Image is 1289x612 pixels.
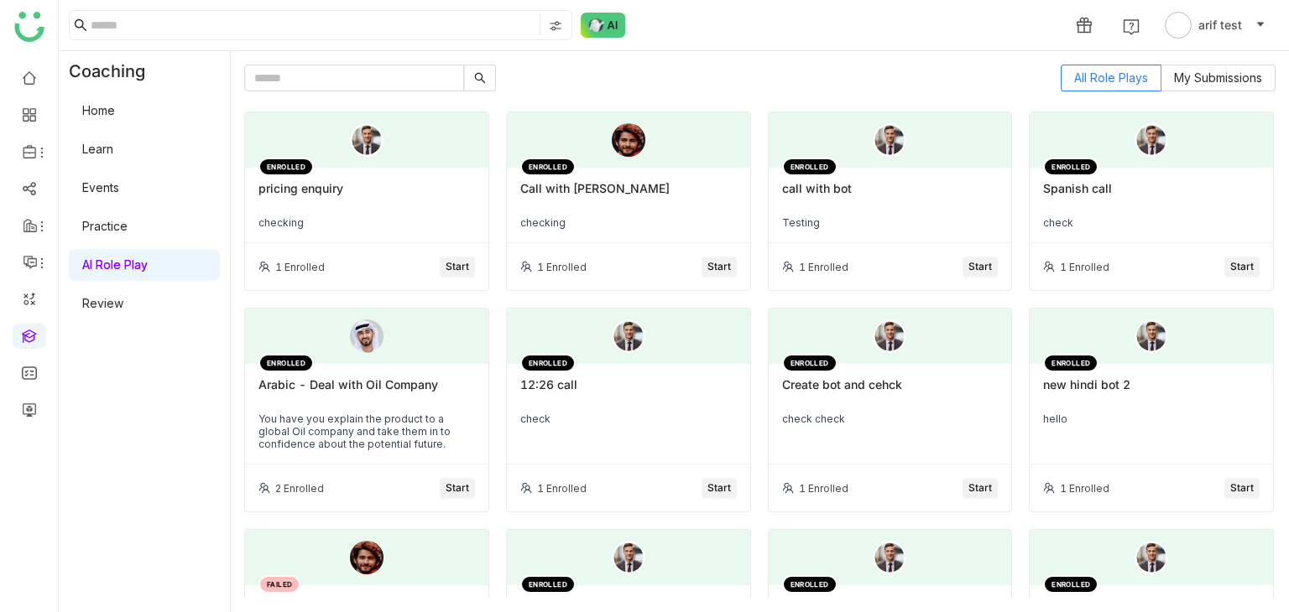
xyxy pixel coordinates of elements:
[446,259,469,275] span: Start
[1174,70,1262,85] span: My Submissions
[968,259,992,275] span: Start
[612,123,645,157] img: 6891e6b463e656570aba9a5a
[707,259,731,275] span: Start
[520,216,737,229] div: checking
[350,319,384,353] img: 689c4d09a2c09d0bea1c05ba
[537,482,587,495] div: 1 Enrolled
[350,123,384,157] img: male-person.png
[258,158,314,176] div: ENROLLED
[440,478,475,498] button: Start
[612,319,645,353] img: male-person.png
[1224,478,1260,498] button: Start
[1230,259,1254,275] span: Start
[258,181,475,210] div: pricing enquiry
[537,261,587,273] div: 1 Enrolled
[258,575,300,594] div: FAILED
[1060,482,1109,495] div: 1 Enrolled
[440,257,475,277] button: Start
[968,480,992,496] span: Start
[1043,158,1099,176] div: ENROLLED
[873,319,906,353] img: male-person.png
[1074,70,1148,85] span: All Role Plays
[873,123,906,157] img: male-person.png
[1043,412,1260,425] div: hello
[782,354,838,372] div: ENROLLED
[963,257,998,277] button: Start
[1165,12,1192,39] img: avatar
[1230,480,1254,496] span: Start
[258,354,314,372] div: ENROLLED
[1135,123,1168,157] img: male-person.png
[82,180,119,194] a: Events
[549,19,562,33] img: search-type.svg
[799,261,848,273] div: 1 Enrolled
[782,412,999,425] div: check check
[275,482,324,495] div: 2 Enrolled
[520,575,576,594] div: ENROLLED
[782,377,999,406] div: Create bot and cehck
[1198,16,1242,34] span: arif test
[782,158,838,176] div: ENROLLED
[581,13,626,38] img: ask-buddy-normal.svg
[782,181,999,210] div: call with bot
[520,181,737,210] div: Call with [PERSON_NAME]
[82,142,113,156] a: Learn
[1161,12,1269,39] button: arif test
[82,257,148,272] a: AI Role Play
[612,541,645,574] img: male-person.png
[1043,181,1260,210] div: Spanish call
[873,541,906,574] img: male-person.png
[82,296,123,310] a: Review
[520,158,576,176] div: ENROLLED
[1043,216,1260,229] div: check
[82,219,128,233] a: Practice
[782,575,838,594] div: ENROLLED
[350,541,384,574] img: 6891e6b463e656570aba9a5a
[707,480,731,496] span: Start
[520,377,737,406] div: 12:26 call
[1043,377,1260,406] div: new hindi bot 2
[258,412,475,450] div: You have you explain the product to a global Oil company and take them in to confidence about the...
[1135,319,1168,353] img: male-person.png
[258,377,475,406] div: Arabic - Deal with Oil Company
[82,103,115,117] a: Home
[275,261,325,273] div: 1 Enrolled
[782,216,999,229] div: Testing
[702,478,737,498] button: Start
[1060,261,1109,273] div: 1 Enrolled
[1043,575,1099,594] div: ENROLLED
[59,51,170,91] div: Coaching
[446,480,469,496] span: Start
[14,12,44,42] img: logo
[1224,257,1260,277] button: Start
[1135,541,1168,574] img: male-person.png
[799,482,848,495] div: 1 Enrolled
[258,216,475,229] div: checking
[520,412,737,425] div: check
[963,478,998,498] button: Start
[1043,354,1099,372] div: ENROLLED
[702,257,737,277] button: Start
[520,354,576,372] div: ENROLLED
[1123,18,1140,35] img: help.svg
